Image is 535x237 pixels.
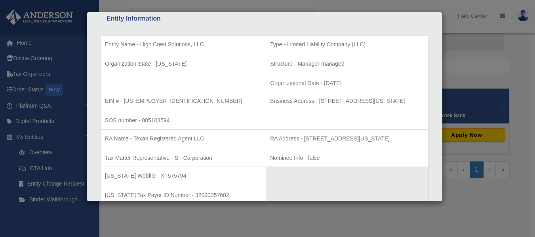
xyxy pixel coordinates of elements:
p: Tax Matter Representative - S - Corporation [105,153,262,163]
p: Type - Limited Liability Company (LLC) [270,40,424,49]
p: Business Address - [STREET_ADDRESS][US_STATE] [270,96,424,106]
p: EIN # - [US_EMPLOYER_IDENTIFICATION_NUMBER] [105,96,262,106]
p: Organizational Date - [DATE] [270,78,424,88]
p: [US_STATE] Tax Payer ID Number - 32090357602 [105,190,262,200]
p: Nominee Info - false [270,153,424,163]
p: RA Address - [STREET_ADDRESS][US_STATE] [270,134,424,144]
p: Organization State - [US_STATE] [105,59,262,69]
p: Structure - Manager-managed [270,59,424,69]
p: SOS number - 805103594 [105,116,262,125]
p: Entity Name - High Crest Solutions, LLC [105,40,262,49]
p: [US_STATE] Webfile - XT575794 [105,171,262,181]
p: RA Name - Texan Registered Agent LLC [105,134,262,144]
div: Entity Information [107,13,423,24]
